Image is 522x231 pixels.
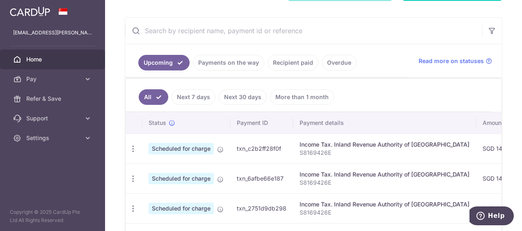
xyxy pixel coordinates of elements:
[26,75,80,83] span: Pay
[26,134,80,142] span: Settings
[300,140,469,149] div: Income Tax. Inland Revenue Authority of [GEOGRAPHIC_DATA]
[268,55,318,70] a: Recipient paid
[26,114,80,122] span: Support
[172,89,215,105] a: Next 7 days
[419,57,484,65] span: Read more on statuses
[138,55,190,70] a: Upcoming
[219,89,267,105] a: Next 30 days
[322,55,357,70] a: Overdue
[483,119,504,127] span: Amount
[270,89,334,105] a: More than 1 month
[419,57,492,65] a: Read more on statuses
[149,143,214,154] span: Scheduled for charge
[10,7,50,16] img: CardUp
[125,18,482,44] input: Search by recipient name, payment id or reference
[230,193,293,223] td: txn_2751d9db298
[300,208,469,217] p: S8169426E
[300,179,469,187] p: S8169426E
[230,134,293,163] td: txn_c2b2ff28f0f
[300,170,469,179] div: Income Tax. Inland Revenue Authority of [GEOGRAPHIC_DATA]
[149,119,166,127] span: Status
[139,89,168,105] a: All
[230,163,293,193] td: txn_6afbe66e187
[300,200,469,208] div: Income Tax. Inland Revenue Authority of [GEOGRAPHIC_DATA]
[26,95,80,103] span: Refer & Save
[26,55,80,63] span: Home
[13,29,92,37] p: [EMAIL_ADDRESS][PERSON_NAME][DOMAIN_NAME]
[300,149,469,157] p: S8169426E
[149,173,214,184] span: Scheduled for charge
[469,206,514,227] iframe: Opens a widget where you can find more information
[149,203,214,214] span: Scheduled for charge
[193,55,264,70] a: Payments on the way
[230,112,293,134] th: Payment ID
[293,112,476,134] th: Payment details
